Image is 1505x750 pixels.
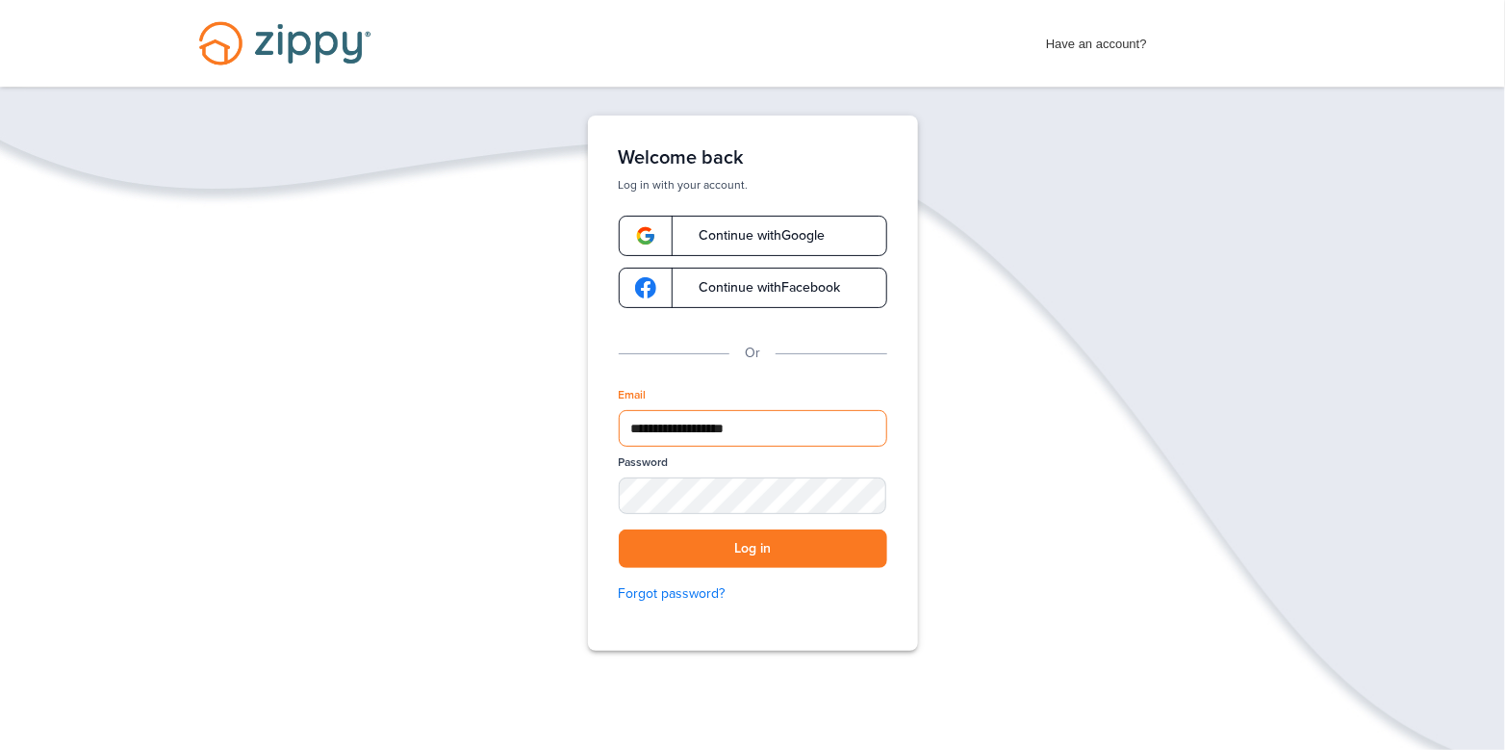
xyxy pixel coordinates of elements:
h1: Welcome back [619,146,887,169]
a: Forgot password? [619,583,887,605]
p: Or [745,343,760,364]
span: Continue with Facebook [680,281,841,295]
input: Password [619,478,887,514]
input: Email [619,410,887,447]
button: Log in [619,530,887,569]
label: Email [619,387,647,403]
img: google-logo [635,277,656,298]
a: google-logoContinue withGoogle [619,216,887,256]
label: Password [619,454,669,471]
span: Continue with Google [680,229,826,243]
img: google-logo [635,225,656,246]
span: Have an account? [1046,24,1147,55]
a: google-logoContinue withFacebook [619,268,887,308]
p: Log in with your account. [619,177,887,193]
